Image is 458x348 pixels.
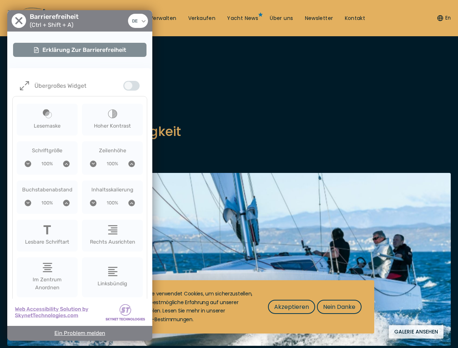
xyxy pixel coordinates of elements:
[437,14,451,22] button: En
[268,300,315,314] button: Akzeptieren
[120,290,253,324] div: Diese Website verwendet Cookies, um sicherzustellen, dass Sie die bestmögliche Erfahrung auf unse...
[120,316,193,323] a: Datenschutz-Bestimmungen
[323,302,355,311] span: Nein Danke
[227,15,258,22] a: Yacht News
[7,10,152,341] div: User Preferences
[270,15,293,22] a: Über uns
[274,302,309,311] span: Akzeptieren
[345,15,366,22] a: Kontakt
[7,173,451,346] img: Merk&Merk
[305,15,333,22] a: Newsletter
[389,325,443,339] button: Galerie ansehen
[317,300,362,314] button: Nein Danke
[150,15,177,22] a: Verwalten
[188,15,216,22] a: Verkaufen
